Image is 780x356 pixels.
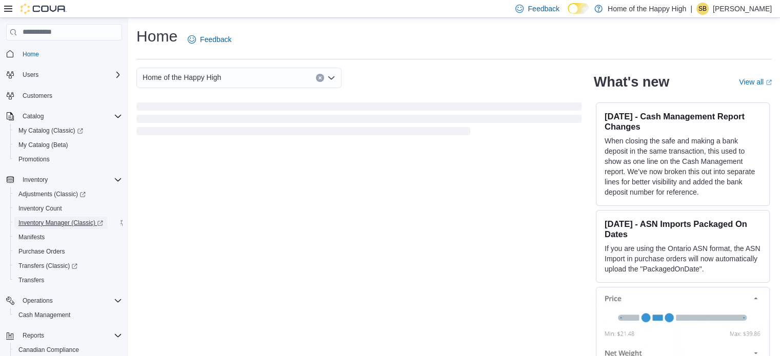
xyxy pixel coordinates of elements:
p: | [690,3,692,15]
span: Reports [18,329,122,342]
button: Inventory [2,173,126,187]
p: If you are using the Ontario ASN format, the ASN Import in purchase orders will now automatically... [605,243,761,274]
button: Catalog [18,110,48,122]
svg: External link [766,79,772,86]
button: Operations [2,294,126,308]
span: Cash Management [14,309,122,321]
button: Transfers [10,273,126,287]
a: Customers [18,90,56,102]
button: Promotions [10,152,126,166]
button: Purchase Orders [10,244,126,259]
span: Inventory Manager (Classic) [14,217,122,229]
button: Open list of options [327,74,335,82]
span: Promotions [14,153,122,165]
input: Dark Mode [568,3,589,14]
a: Purchase Orders [14,245,69,258]
button: Reports [2,328,126,343]
span: Promotions [18,155,50,163]
a: Inventory Count [14,202,66,215]
button: Cash Management [10,308,126,322]
a: Canadian Compliance [14,344,83,356]
span: My Catalog (Classic) [14,124,122,137]
span: Transfers (Classic) [18,262,77,270]
span: Inventory [18,174,122,186]
span: Customers [23,92,52,100]
a: Promotions [14,153,54,165]
a: Cash Management [14,309,74,321]
span: Adjustments (Classic) [14,188,122,200]
span: Reports [23,331,44,340]
button: Inventory [18,174,52,186]
span: Purchase Orders [18,247,65,256]
a: My Catalog (Beta) [14,139,72,151]
span: SB [698,3,707,15]
a: Inventory Manager (Classic) [10,216,126,230]
span: Home [18,48,122,60]
img: Cova [21,4,67,14]
h1: Home [136,26,177,47]
span: My Catalog (Classic) [18,127,83,135]
a: Transfers [14,274,48,286]
span: Customers [18,89,122,102]
span: Purchase Orders [14,245,122,258]
span: Transfers (Classic) [14,260,122,272]
span: Catalog [23,112,44,120]
span: Inventory [23,176,48,184]
span: Transfers [18,276,44,284]
a: Adjustments (Classic) [14,188,90,200]
button: Reports [18,329,48,342]
p: Home of the Happy High [608,3,686,15]
span: Users [23,71,38,79]
button: My Catalog (Beta) [10,138,126,152]
button: Clear input [316,74,324,82]
div: Samantha Berens [696,3,709,15]
a: Home [18,48,43,60]
span: Inventory Manager (Classic) [18,219,103,227]
a: Transfers (Classic) [14,260,82,272]
span: My Catalog (Beta) [18,141,68,149]
a: Feedback [184,29,235,50]
span: Home [23,50,39,58]
span: Operations [23,297,53,305]
a: My Catalog (Classic) [10,123,126,138]
a: Transfers (Classic) [10,259,126,273]
span: Inventory Count [14,202,122,215]
button: Operations [18,295,57,307]
button: Users [18,69,43,81]
button: Catalog [2,109,126,123]
span: Manifests [18,233,45,241]
a: Inventory Manager (Classic) [14,217,107,229]
span: Home of the Happy High [143,71,221,83]
button: Inventory Count [10,201,126,216]
button: Manifests [10,230,126,244]
span: Cash Management [18,311,70,319]
span: Adjustments (Classic) [18,190,86,198]
p: [PERSON_NAME] [713,3,772,15]
span: Manifests [14,231,122,243]
span: Operations [18,295,122,307]
h3: [DATE] - Cash Management Report Changes [605,111,761,132]
span: Feedback [528,4,559,14]
button: Customers [2,88,126,103]
h3: [DATE] - ASN Imports Packaged On Dates [605,219,761,239]
span: Canadian Compliance [18,346,79,354]
a: View allExternal link [739,78,772,86]
span: Loading [136,104,582,137]
a: My Catalog (Classic) [14,124,87,137]
button: Home [2,47,126,61]
span: Feedback [200,34,231,45]
a: Adjustments (Classic) [10,187,126,201]
span: Inventory Count [18,204,62,213]
span: Users [18,69,122,81]
span: Transfers [14,274,122,286]
span: My Catalog (Beta) [14,139,122,151]
button: Users [2,68,126,82]
span: Canadian Compliance [14,344,122,356]
h2: What's new [594,74,669,90]
p: When closing the safe and making a bank deposit in the same transaction, this used to show as one... [605,136,761,197]
span: Catalog [18,110,122,122]
a: Manifests [14,231,49,243]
